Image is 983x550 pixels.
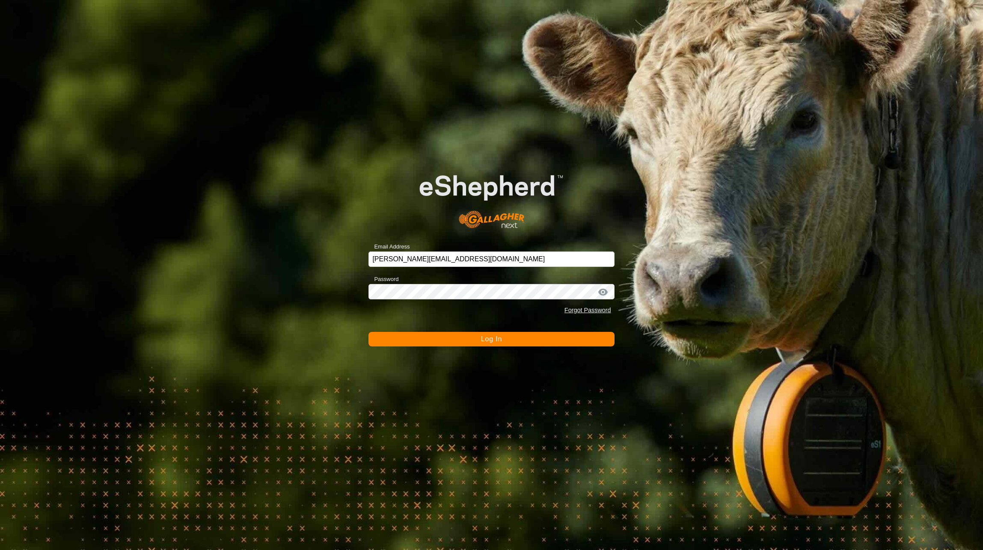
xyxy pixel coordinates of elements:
[368,251,614,267] input: Email Address
[368,275,398,284] label: Password
[564,307,611,313] a: Forgot Password
[368,242,410,251] label: Email Address
[393,154,590,238] img: E-shepherd Logo
[481,335,502,343] span: Log In
[368,332,614,346] button: Log In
